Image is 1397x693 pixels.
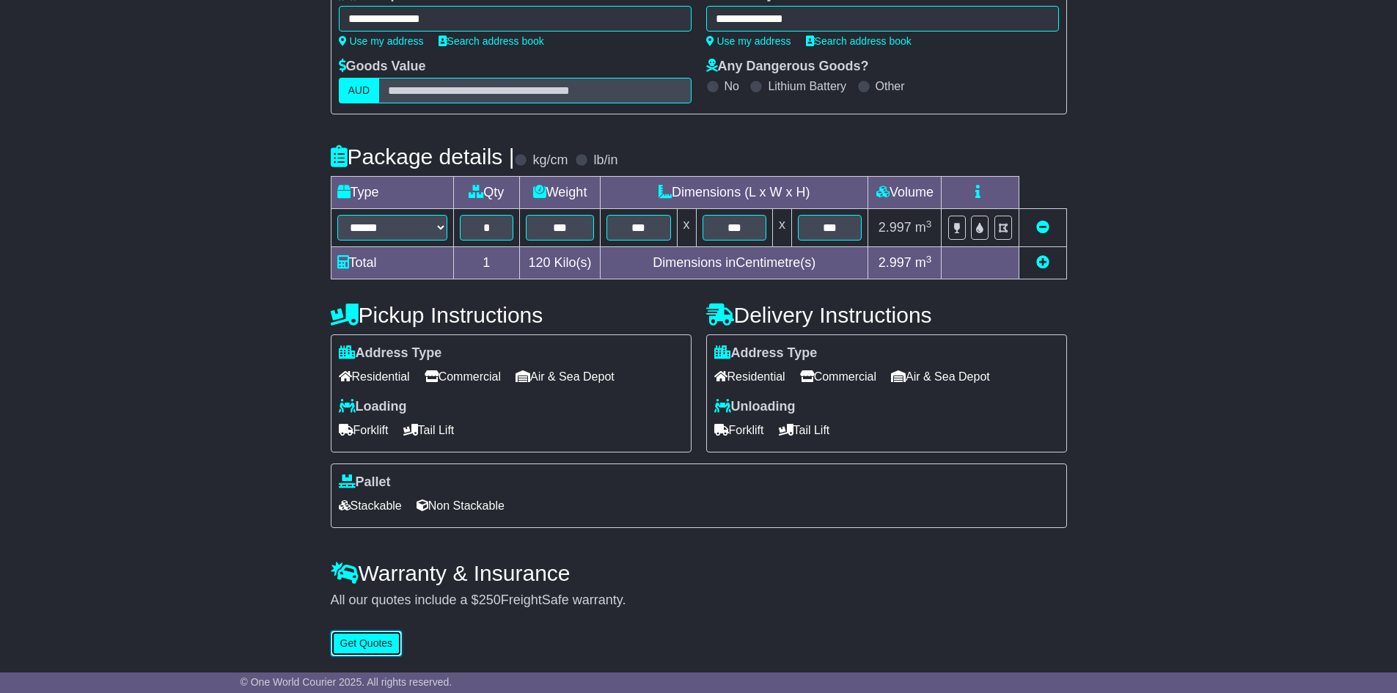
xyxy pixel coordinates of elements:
[915,255,932,270] span: m
[772,209,791,247] td: x
[339,494,402,517] span: Stackable
[331,144,515,169] h4: Package details |
[331,177,453,209] td: Type
[706,303,1067,327] h4: Delivery Instructions
[520,247,601,279] td: Kilo(s)
[601,177,868,209] td: Dimensions (L x W x H)
[926,254,932,265] sup: 3
[516,365,615,388] span: Air & Sea Depot
[339,474,391,491] label: Pallet
[339,59,426,75] label: Goods Value
[714,419,764,441] span: Forklift
[601,247,868,279] td: Dimensions in Centimetre(s)
[1036,220,1049,235] a: Remove this item
[714,345,818,362] label: Address Type
[768,79,846,93] label: Lithium Battery
[779,419,830,441] span: Tail Lift
[241,676,452,688] span: © One World Courier 2025. All rights reserved.
[403,419,455,441] span: Tail Lift
[879,255,912,270] span: 2.997
[453,177,520,209] td: Qty
[479,593,501,607] span: 250
[331,561,1067,585] h4: Warranty & Insurance
[339,35,424,47] a: Use my address
[453,247,520,279] td: 1
[339,365,410,388] span: Residential
[706,35,791,47] a: Use my address
[331,303,692,327] h4: Pickup Instructions
[876,79,905,93] label: Other
[706,59,869,75] label: Any Dangerous Goods?
[331,247,453,279] td: Total
[593,153,617,169] label: lb/in
[331,593,1067,609] div: All our quotes include a $ FreightSafe warranty.
[926,219,932,230] sup: 3
[891,365,990,388] span: Air & Sea Depot
[800,365,876,388] span: Commercial
[714,365,785,388] span: Residential
[677,209,696,247] td: x
[868,177,942,209] td: Volume
[339,399,407,415] label: Loading
[439,35,544,47] a: Search address book
[806,35,912,47] a: Search address book
[331,631,403,656] button: Get Quotes
[529,255,551,270] span: 120
[879,220,912,235] span: 2.997
[725,79,739,93] label: No
[532,153,568,169] label: kg/cm
[915,220,932,235] span: m
[339,345,442,362] label: Address Type
[339,78,380,103] label: AUD
[520,177,601,209] td: Weight
[417,494,505,517] span: Non Stackable
[714,399,796,415] label: Unloading
[1036,255,1049,270] a: Add new item
[425,365,501,388] span: Commercial
[339,419,389,441] span: Forklift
